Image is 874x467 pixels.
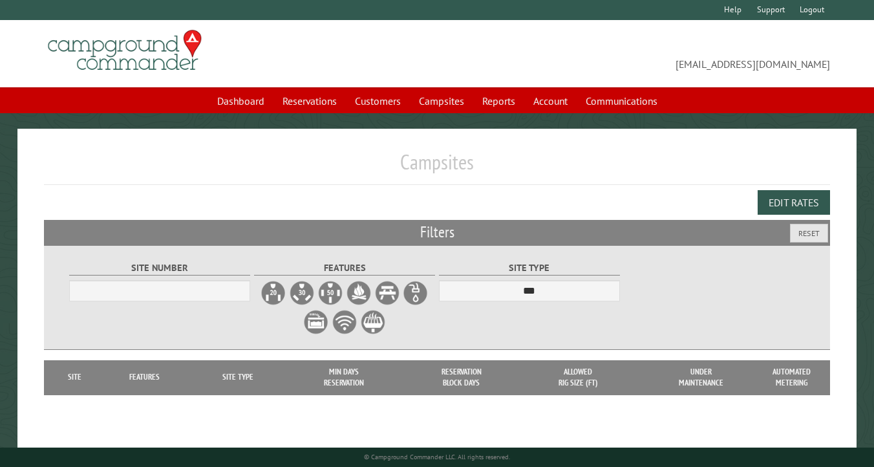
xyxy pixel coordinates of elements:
[790,224,828,243] button: Reset
[69,261,250,276] label: Site Number
[439,261,620,276] label: Site Type
[474,89,523,113] a: Reports
[285,360,403,395] th: Min Days Reservation
[261,280,286,306] label: 20A Electrical Hookup
[374,280,400,306] label: Picnic Table
[578,89,665,113] a: Communications
[403,280,429,306] label: Water Hookup
[317,280,343,306] label: 50A Electrical Hookup
[254,261,435,276] label: Features
[44,149,831,185] h1: Campsites
[526,89,575,113] a: Account
[437,36,830,72] span: [EMAIL_ADDRESS][DOMAIN_NAME]
[403,360,520,395] th: Reservation Block Days
[209,89,272,113] a: Dashboard
[191,360,284,395] th: Site Type
[289,280,315,306] label: 30A Electrical Hookup
[360,309,386,335] label: Grill
[346,280,372,306] label: Firepit
[50,360,99,395] th: Site
[275,89,345,113] a: Reservations
[303,309,329,335] label: Sewer Hookup
[411,89,472,113] a: Campsites
[332,309,357,335] label: WiFi Service
[758,190,830,215] button: Edit Rates
[765,360,817,395] th: Automated metering
[44,220,831,244] h2: Filters
[520,360,636,395] th: Allowed Rig Size (ft)
[44,25,206,76] img: Campground Commander
[98,360,191,395] th: Features
[347,89,409,113] a: Customers
[636,360,765,395] th: Under Maintenance
[364,453,510,461] small: © Campground Commander LLC. All rights reserved.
